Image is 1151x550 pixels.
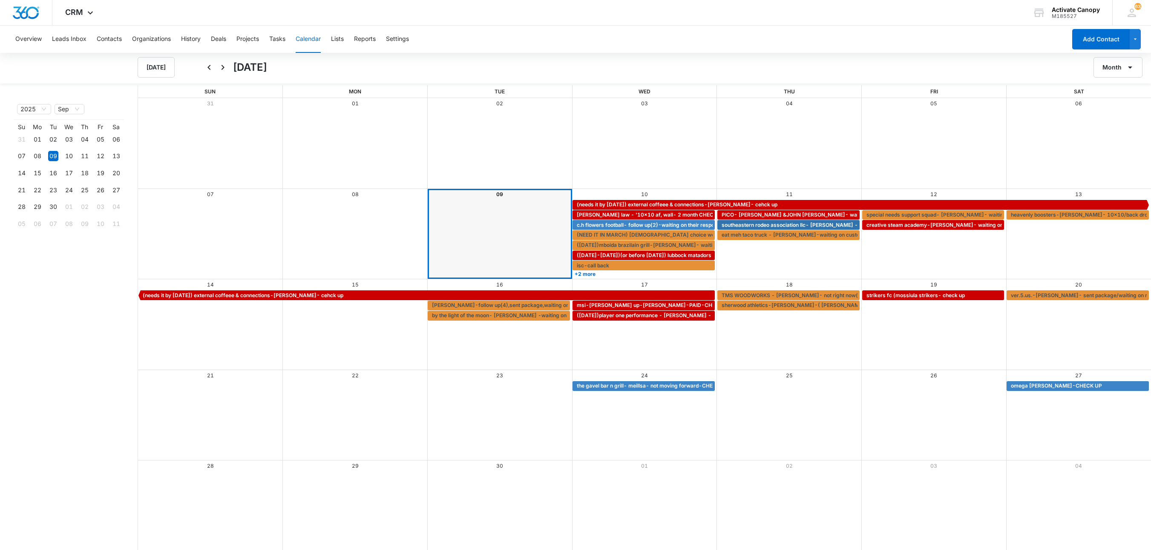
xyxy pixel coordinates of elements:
td: 2025-09-02 [45,131,61,148]
div: 24 [64,185,74,195]
a: 09 [496,191,503,197]
a: 04 [1075,463,1082,469]
div: 12 [95,151,106,161]
span: Mon [349,88,361,95]
div: 22 [32,185,43,195]
div: ver.5.us.-ricardo- sent package/waiting on response- 15% off but only for feb. offered to pick up... [1009,292,1147,299]
span: Fri [930,88,938,95]
td: 2025-09-07 [14,148,29,165]
button: Tasks [269,26,285,53]
td: 2025-09-20 [108,165,124,182]
span: ([DATE]-[DATE])(or before [DATE]) lubbock matadors - [PERSON_NAME] - waiting on [PERSON_NAME] RES... [577,252,864,259]
td: 2025-09-19 [92,165,108,182]
a: 14 [207,281,214,288]
td: 2025-09-04 [77,131,92,148]
th: We [61,123,77,131]
td: 2025-09-18 [77,165,92,182]
td: 2025-10-09 [77,215,92,232]
td: 2025-10-01 [61,199,77,216]
div: southeastern rodeo association llc- walter hull -waiting on custoemr [719,221,857,229]
div: 03 [64,134,74,145]
td: 2025-09-30 [45,199,61,216]
a: 13 [1075,191,1082,197]
div: 04 [80,134,90,145]
span: (needs it by [DATE]) external coffeee & connections-[PERSON_NAME]- cehck up [577,201,777,208]
a: 30 [496,463,503,469]
span: [PERSON_NAME] law - '10x10 af, wall- 2 month CHECK UP-ask her about [PERSON_NAME] referall (neeed... [577,211,873,219]
button: Deals [211,26,226,53]
a: 16 [496,281,503,288]
div: omega ball -anthony-CHECK UP [1009,382,1147,390]
td: 2025-09-23 [45,182,61,199]
td: 2025-08-31 [14,131,29,148]
div: 06 [32,219,43,229]
button: Organizations [132,26,171,53]
a: 26 [930,372,937,379]
div: account name [1052,6,1100,13]
td: 2025-09-01 [29,131,45,148]
span: CRM [65,8,83,17]
a: 19 [930,281,937,288]
span: c.h flowers football- follow up(2)-waiting on their response (2) i mentioned PO..pricing is an issue [577,221,817,229]
div: 23 [48,185,58,195]
a: 03 [930,463,937,469]
button: Projects [236,26,259,53]
span: the gavel bar n grill- meillsa- not moving forward-CHECK UP [577,382,728,390]
div: 10 [95,219,106,229]
div: (needs it by march 26) external coffeee & connections-derrick black- cehck up [141,292,713,299]
div: (needs it by march 26) external coffeee & connections-derrick black- cehck up [575,201,1147,208]
a: 17 [641,281,648,288]
div: 01 [32,134,43,145]
td: 2025-10-08 [61,215,77,232]
a: 08 [352,191,359,197]
a: 24 [641,372,648,379]
div: the gavel bar n grill- meillsa- not moving forward-CHECK UP [575,382,713,390]
div: notifications count [1134,3,1141,10]
div: 06 [111,134,121,145]
td: 2025-09-03 [61,131,77,148]
td: 2025-09-29 [29,199,45,216]
span: PICO- [PERSON_NAME] &JOHN [PERSON_NAME]- waiting on payment [722,211,898,219]
button: Lists [331,26,344,53]
td: 2025-09-06 [108,131,124,148]
div: 27 [111,185,121,195]
div: 15 [32,168,43,178]
span: strikers fc (mossiula strikers- check up [866,292,965,299]
span: 63 [1134,3,1141,10]
td: 2025-09-15 [29,165,45,182]
span: Thu [784,88,795,95]
th: Su [14,123,29,131]
th: Fr [92,123,108,131]
div: (june 4)player one performance - ben - PAID- check up [575,312,713,319]
button: Calendar [296,26,321,53]
div: 30 [48,202,58,212]
span: isc-call back [577,262,609,269]
span: special needs support squad- [PERSON_NAME]- waiting on repsonse CALL [866,211,1053,219]
div: 03 [95,202,106,212]
a: 29 [352,463,359,469]
div: 10 [64,151,74,161]
button: Next [216,61,230,74]
td: 2025-10-06 [29,215,45,232]
a: 21 [207,372,214,379]
button: Reports [354,26,376,53]
div: msi-edidie-follw up-nicolas-PAID-CHECK UP [575,301,713,309]
button: History [181,26,201,53]
div: sherwood athletics-jason woodward-( Rusty said approved)- CHECK UP [719,301,857,309]
div: by the light of the moon- marianne krain -waiting on customer response [430,312,568,319]
span: (needs it by [DATE]) external coffeee & connections-[PERSON_NAME]- cehck up [143,292,343,299]
div: isc-call back [575,262,713,269]
th: Tu [45,123,61,131]
a: 20 [1075,281,1082,288]
span: eat meh taco truck - [PERSON_NAME]-waiting on customer logo(response) [722,231,909,239]
button: Settings [386,26,409,53]
div: strikers fc (mossiula strikers- check up [864,292,1002,299]
span: omega [PERSON_NAME]-CHECK UP [1011,382,1102,390]
div: 01 [64,202,74,212]
a: 18 [786,281,793,288]
span: Sat [1074,88,1084,95]
a: 02 [496,100,503,107]
a: 05 [930,100,937,107]
td: 2025-10-11 [108,215,124,232]
th: Th [77,123,92,131]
